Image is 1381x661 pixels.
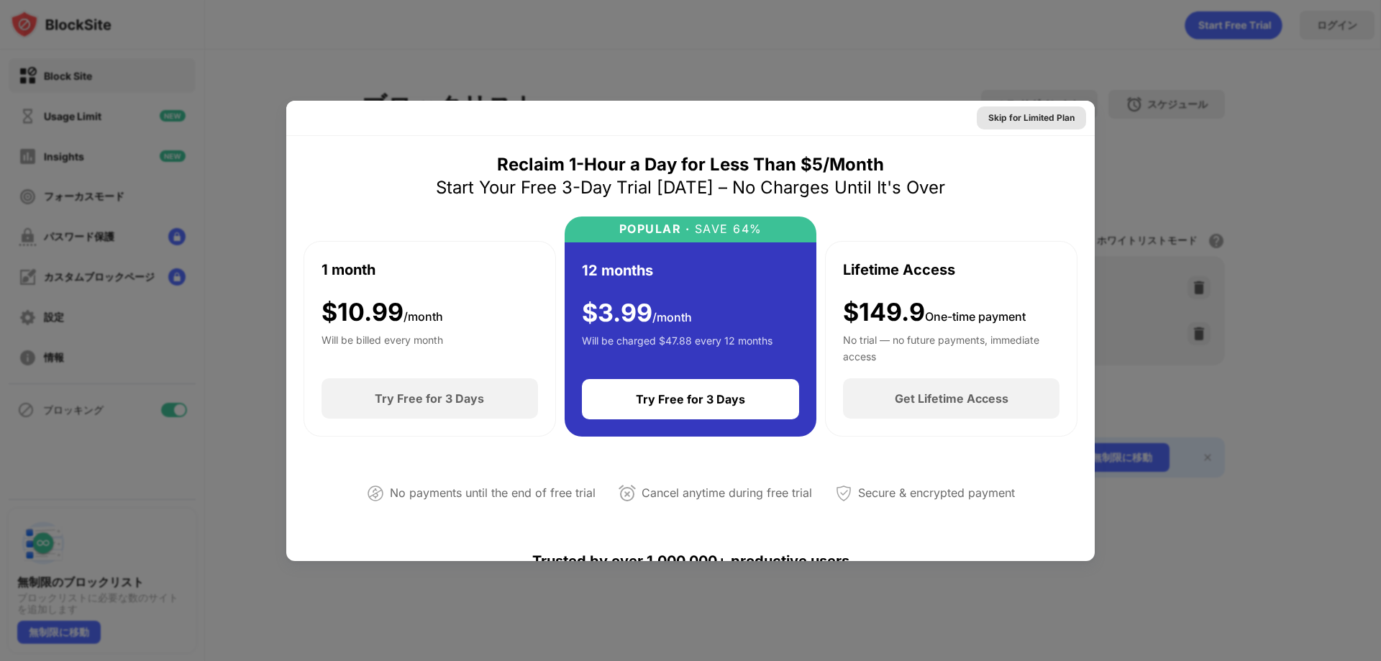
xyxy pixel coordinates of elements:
[582,298,692,328] div: $ 3.99
[497,153,884,176] div: Reclaim 1-Hour a Day for Less Than $5/Month
[322,298,443,327] div: $ 10.99
[375,391,484,406] div: Try Free for 3 Days
[619,222,690,236] div: POPULAR ·
[652,310,692,324] span: /month
[390,483,596,503] div: No payments until the end of free trial
[858,483,1015,503] div: Secure & encrypted payment
[636,392,745,406] div: Try Free for 3 Days
[582,260,653,281] div: 12 months
[690,222,762,236] div: SAVE 64%
[642,483,812,503] div: Cancel anytime during free trial
[988,111,1075,125] div: Skip for Limited Plan
[843,332,1059,361] div: No trial — no future payments, immediate access
[835,485,852,502] img: secured-payment
[619,485,636,502] img: cancel-anytime
[925,309,1026,324] span: One-time payment
[322,259,375,281] div: 1 month
[843,298,1026,327] div: $149.9
[367,485,384,502] img: not-paying
[895,391,1008,406] div: Get Lifetime Access
[404,309,443,324] span: /month
[304,526,1077,596] div: Trusted by over 1,000,000+ productive users
[582,333,772,362] div: Will be charged $47.88 every 12 months
[436,176,945,199] div: Start Your Free 3-Day Trial [DATE] – No Charges Until It's Over
[843,259,955,281] div: Lifetime Access
[322,332,443,361] div: Will be billed every month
